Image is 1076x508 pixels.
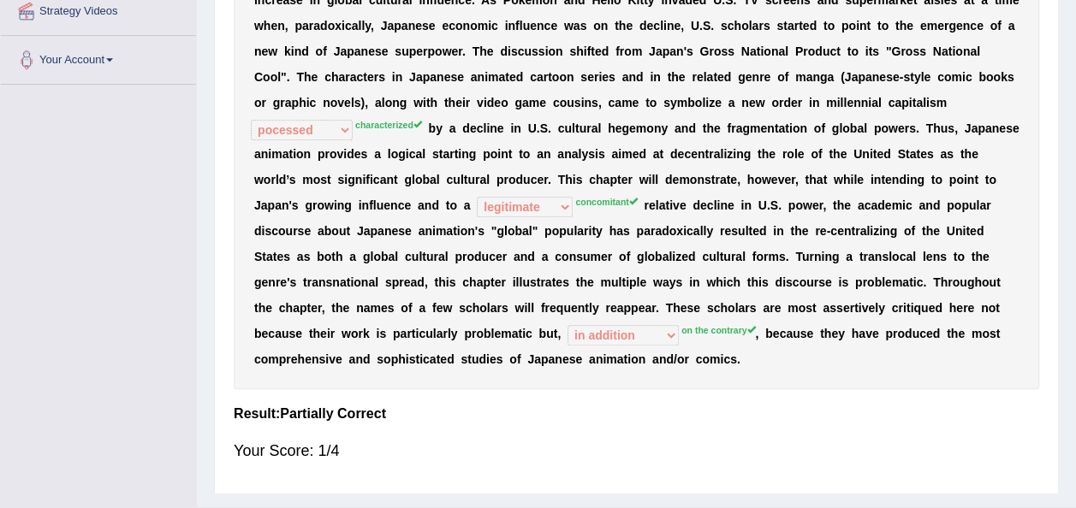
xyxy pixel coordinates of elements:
b: i [865,44,868,58]
b: a [302,19,309,32]
b: o [906,44,913,58]
b: N [741,44,750,58]
b: h [264,19,271,32]
b: i [508,44,511,58]
b: c [829,44,836,58]
b: t [877,19,882,32]
b: f [515,19,520,32]
b: e [595,44,602,58]
b: e [382,44,389,58]
b: r [758,19,763,32]
b: a [752,19,758,32]
b: o [881,19,889,32]
b: l [660,19,663,32]
b: o [593,19,601,32]
b: P [795,44,803,58]
b: n [537,19,544,32]
b: l [520,19,523,32]
b: e [442,19,449,32]
b: a [340,44,347,58]
b: i [342,19,345,32]
b: g [948,19,956,32]
b: J [381,19,388,32]
b: a [788,19,794,32]
b: s [919,44,926,58]
b: n [771,44,779,58]
b: s [764,19,770,32]
b: J [649,44,656,58]
b: i [488,19,491,32]
b: w [268,44,277,58]
b: p [663,44,670,58]
b: u [823,44,830,58]
b: o [470,19,478,32]
b: o [455,19,463,32]
b: r [709,44,713,58]
b: r [309,19,313,32]
b: p [427,44,435,58]
b: i [504,19,508,32]
b: s [569,44,576,58]
b: ' [683,44,686,58]
b: u [524,44,532,58]
b: t [823,19,828,32]
b: d [500,44,508,58]
b: k [284,44,291,58]
b: m [478,19,488,32]
b: h [619,19,627,32]
b: c [345,19,352,32]
b: n [360,44,368,58]
b: e [937,19,944,32]
b: e [646,19,653,32]
b: t [799,19,803,32]
b: f [615,44,620,58]
b: " [886,44,892,58]
b: e [907,19,913,32]
b: G [891,44,901,58]
b: e [416,44,423,58]
b: p [294,19,302,32]
b: t [868,44,872,58]
b: p [394,19,401,32]
b: e [626,19,633,32]
b: a [750,44,757,58]
b: o [808,44,816,58]
b: l [361,19,365,32]
b: w [443,44,452,58]
b: e [487,44,494,58]
b: o [848,19,856,32]
b: w [254,19,264,32]
b: J [334,44,341,58]
b: r [620,44,624,58]
b: u [523,19,531,32]
b: N [933,44,942,58]
b: , [681,19,684,32]
b: s [532,44,538,58]
b: T [473,44,480,58]
b: o [548,44,556,58]
b: s [687,44,693,58]
b: l [358,19,361,32]
b: r [803,44,807,58]
b: a [352,19,359,32]
b: o [990,19,997,32]
b: t [591,44,595,58]
b: o [851,44,859,58]
b: r [944,19,948,32]
b: o [741,19,749,32]
b: a [387,19,394,32]
b: a [574,19,580,32]
b: n [508,19,515,32]
b: e [451,44,458,58]
b: r [794,19,798,32]
b: u [401,44,409,58]
b: a [313,19,320,32]
b: , [285,19,288,32]
b: c [449,19,455,32]
b: . [710,19,714,32]
b: o [328,19,336,32]
b: a [778,44,785,58]
b: n [962,19,970,32]
b: n [277,19,285,32]
b: d [602,44,609,58]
